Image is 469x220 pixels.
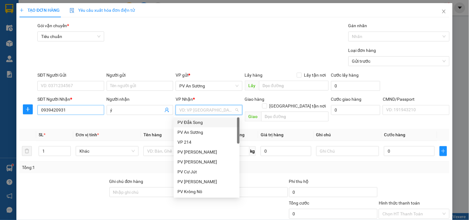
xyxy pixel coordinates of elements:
[289,178,378,187] div: Phí thu hộ
[316,146,379,156] input: Ghi Chú
[314,129,382,141] th: Ghi chú
[174,147,240,157] div: PV Mang Yang
[179,81,238,91] span: PV An Sương
[19,8,24,12] span: plus
[62,43,86,50] span: PV [PERSON_NAME]
[348,23,367,28] label: Gán nhãn
[174,127,240,137] div: PV An Sương
[37,96,104,103] div: SĐT Người Nhận
[70,8,75,13] img: icon
[176,97,193,102] span: VP Nhận
[331,81,381,91] input: Cước lấy hàng
[19,8,60,13] span: TẠO ĐƠN HÀNG
[107,96,173,103] div: Người nhận
[174,187,240,197] div: PV Krông Nô
[23,107,32,112] span: plus
[109,179,143,184] label: Ghi chú đơn hàng
[245,97,265,102] span: Giao hàng
[352,57,446,66] span: Gửi trước
[143,132,162,137] span: Tên hàng
[76,132,99,137] span: Đơn vị tính
[177,139,236,146] div: VP 214
[174,177,240,187] div: PV Nam Đong
[22,164,181,171] div: Tổng: 1
[379,201,420,205] label: Hình thức thanh toán
[79,146,135,156] span: Khác
[177,149,236,155] div: PV [PERSON_NAME]
[21,37,72,42] strong: BIÊN NHẬN GỬI HÀNG HOÁ
[143,146,206,156] input: VD: Bàn, Ghế
[37,72,104,78] div: SĐT Người Gửi
[177,119,236,126] div: PV Đắk Song
[164,108,169,112] span: user-add
[37,23,69,28] span: Gói vận chuyển
[107,72,173,78] div: Người gửi
[21,45,39,48] span: PV An Sương
[59,28,87,32] span: 09:34:24 [DATE]
[261,132,284,137] span: Giá trị hàng
[348,48,376,53] label: Loại đơn hàng
[331,73,359,78] label: Cước lấy hàng
[23,104,33,114] button: plus
[47,43,57,52] span: Nơi nhận:
[261,146,311,156] input: 0
[440,149,447,154] span: plus
[435,3,453,20] button: Close
[440,146,447,156] button: plus
[62,23,87,28] span: AS10250078
[177,159,236,165] div: PV [PERSON_NAME]
[174,167,240,177] div: PV Cư Jút
[6,43,13,52] span: Nơi gửi:
[16,10,50,33] strong: CÔNG TY TNHH [GEOGRAPHIC_DATA] 214 QL13 - P.26 - Q.BÌNH THẠNH - TP HCM 1900888606
[176,72,242,78] div: VP gửi
[177,129,236,136] div: PV An Sương
[174,137,240,147] div: VP 214
[6,14,14,29] img: logo
[441,9,446,14] span: close
[261,112,329,121] input: Dọc đường
[249,146,256,156] span: kg
[174,117,240,127] div: PV Đắk Song
[22,146,32,156] button: delete
[177,188,236,195] div: PV Krông Nô
[245,73,263,78] span: Lấy hàng
[383,96,449,103] div: CMND/Passport
[267,103,329,109] span: [GEOGRAPHIC_DATA] tận nơi
[302,72,329,78] span: Lấy tận nơi
[289,201,309,205] span: Tổng cước
[384,132,405,137] span: Cước hàng
[245,81,259,91] span: Lấy
[39,132,44,137] span: SL
[41,32,100,41] span: Tiêu chuẩn
[174,157,240,167] div: PV Đức Xuyên
[331,97,362,102] label: Cước giao hàng
[259,81,329,91] input: Dọc đường
[70,8,135,13] span: Yêu cầu xuất hóa đơn điện tử
[177,168,236,175] div: PV Cư Jút
[109,187,198,197] input: Ghi chú đơn hàng
[245,112,261,121] span: Giao
[331,105,381,115] input: Cước giao hàng
[177,178,236,185] div: PV [PERSON_NAME]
